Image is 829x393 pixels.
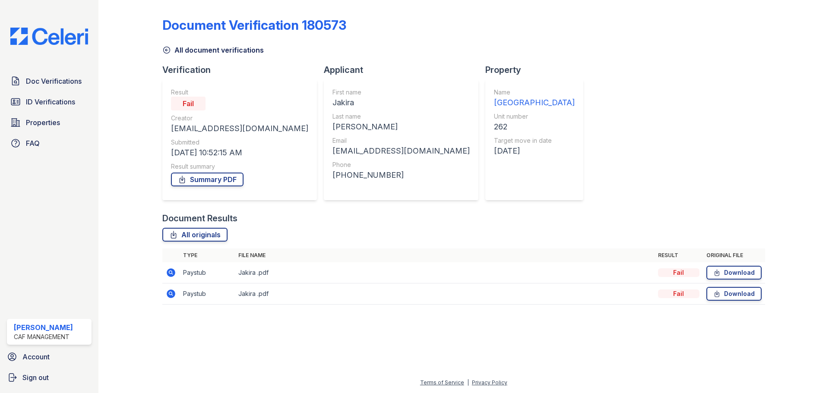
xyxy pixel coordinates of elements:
[3,28,95,45] img: CE_Logo_Blue-a8612792a0a2168367f1c8372b55b34899dd931a85d93a1a3d3e32e68fde9ad4.png
[26,138,40,148] span: FAQ
[171,162,308,171] div: Result summary
[332,145,470,157] div: [EMAIL_ADDRESS][DOMAIN_NAME]
[494,88,575,109] a: Name [GEOGRAPHIC_DATA]
[706,287,762,301] a: Download
[235,248,655,262] th: File name
[171,173,244,186] a: Summary PDF
[171,138,308,147] div: Submitted
[162,45,264,55] a: All document verifications
[26,76,82,86] span: Doc Verifications
[7,93,92,110] a: ID Verifications
[26,97,75,107] span: ID Verifications
[658,268,699,277] div: Fail
[171,114,308,123] div: Creator
[332,136,470,145] div: Email
[162,64,324,76] div: Verification
[467,379,469,386] div: |
[14,333,73,341] div: CAF Management
[171,88,308,97] div: Result
[494,136,575,145] div: Target move in date
[26,117,60,128] span: Properties
[7,72,92,90] a: Doc Verifications
[324,64,485,76] div: Applicant
[180,248,235,262] th: Type
[332,121,470,133] div: [PERSON_NAME]
[3,348,95,365] a: Account
[332,88,470,97] div: First name
[494,88,575,97] div: Name
[494,121,575,133] div: 262
[171,97,206,110] div: Fail
[494,97,575,109] div: [GEOGRAPHIC_DATA]
[793,358,820,384] iframe: chat widget
[162,17,346,33] div: Document Verification 180573
[658,289,699,298] div: Fail
[332,112,470,121] div: Last name
[703,248,765,262] th: Original file
[332,97,470,109] div: Jakira
[7,135,92,152] a: FAQ
[162,212,237,224] div: Document Results
[332,160,470,169] div: Phone
[655,248,703,262] th: Result
[235,283,655,305] td: Jakira .pdf
[180,283,235,305] td: Paystub
[494,112,575,121] div: Unit number
[420,379,464,386] a: Terms of Service
[494,145,575,157] div: [DATE]
[706,266,762,280] a: Download
[162,228,228,242] a: All originals
[14,322,73,333] div: [PERSON_NAME]
[22,372,49,383] span: Sign out
[235,262,655,283] td: Jakira .pdf
[472,379,507,386] a: Privacy Policy
[180,262,235,283] td: Paystub
[332,169,470,181] div: [PHONE_NUMBER]
[3,369,95,386] a: Sign out
[7,114,92,131] a: Properties
[485,64,590,76] div: Property
[171,123,308,135] div: [EMAIL_ADDRESS][DOMAIN_NAME]
[22,352,50,362] span: Account
[171,147,308,159] div: [DATE] 10:52:15 AM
